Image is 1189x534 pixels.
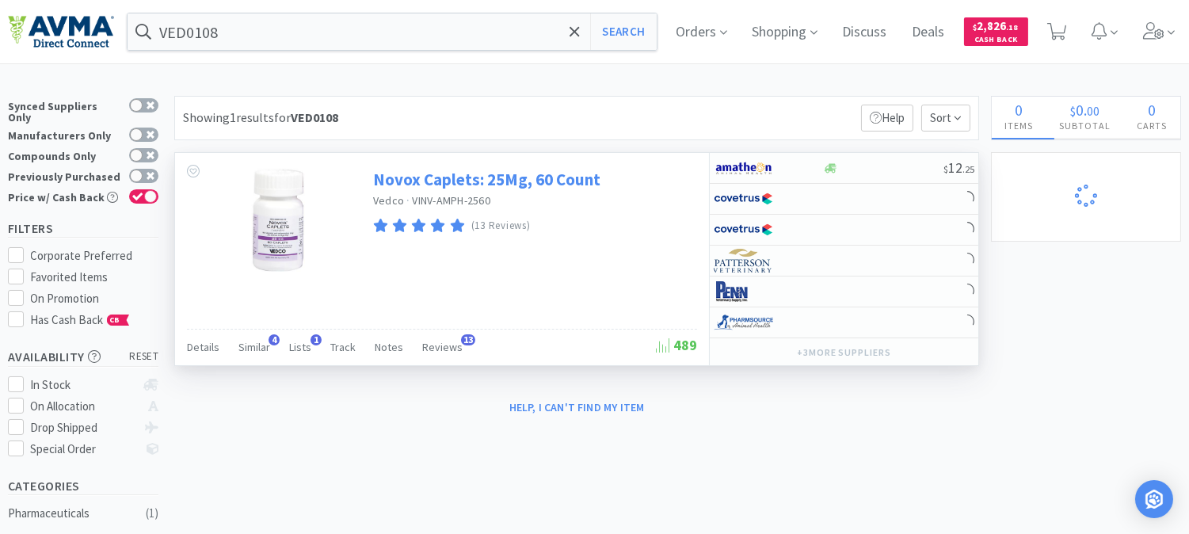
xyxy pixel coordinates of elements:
span: . 25 [962,163,974,175]
div: Pharmaceuticals [8,504,136,523]
span: 2,826 [974,18,1019,33]
span: Sort [921,105,970,132]
div: Synced Suppliers Only [8,98,121,123]
div: On Promotion [31,289,159,308]
span: $ [1071,103,1077,119]
p: Help [861,105,913,132]
span: Track [330,340,356,354]
img: 77fca1acd8b6420a9015268ca798ef17_1.png [714,187,773,211]
span: 12 [943,158,974,177]
div: Favorited Items [31,268,159,287]
h4: Subtotal [1046,118,1124,133]
div: Corporate Preferred [31,246,159,265]
div: . [1046,102,1124,118]
a: Vedco [373,193,404,208]
span: · [406,193,410,208]
button: +3more suppliers [789,341,899,364]
a: Novox Caplets: 25Mg, 60 Count [373,169,600,190]
span: 00 [1088,103,1100,119]
img: 7915dbd3f8974342a4dc3feb8efc1740_58.png [714,311,773,334]
div: On Allocation [31,397,136,416]
span: VINV-AMPH-2560 [413,193,491,208]
h5: Filters [8,219,158,238]
span: 0 [1016,100,1023,120]
p: (13 Reviews) [471,218,531,235]
span: Cash Back [974,36,1019,46]
span: 0 [1077,100,1084,120]
span: Similar [238,340,270,354]
span: for [274,109,338,125]
div: Compounds Only [8,148,121,162]
h5: Categories [8,477,158,495]
img: e1133ece90fa4a959c5ae41b0808c578_9.png [714,280,773,303]
img: f5e969b455434c6296c6d81ef179fa71_3.png [714,249,773,273]
div: Manufacturers Only [8,128,121,141]
h4: Carts [1124,118,1180,133]
div: In Stock [31,376,136,395]
span: Reviews [422,340,463,354]
button: Search [590,13,656,50]
div: Open Intercom Messenger [1135,480,1173,518]
button: Help, I can't find my item [500,394,654,421]
img: 3331a67d23dc422aa21b1ec98afbf632_11.png [714,156,773,180]
span: $ [943,163,948,175]
span: 13 [461,334,475,345]
img: 77fca1acd8b6420a9015268ca798ef17_1.png [714,218,773,242]
span: Has Cash Back [31,312,130,327]
strong: VED0108 [291,109,338,125]
img: 48764bebcb734006924ebcd8a3cb99cf_152457.jpeg [227,169,330,272]
div: Showing 1 results [183,108,338,128]
span: 1 [311,334,322,345]
a: $2,826.18Cash Back [964,10,1028,53]
span: Lists [289,340,311,354]
span: Details [187,340,219,354]
span: 0 [1149,100,1157,120]
img: e4e33dab9f054f5782a47901c742baa9_102.png [8,15,114,48]
span: reset [130,349,159,365]
span: 4 [269,334,280,345]
a: Discuss [836,25,894,40]
span: 489 [656,336,697,354]
input: Search by item, sku, manufacturer, ingredient, size... [128,13,657,50]
span: Notes [375,340,403,354]
div: Previously Purchased [8,169,121,182]
span: CB [108,315,124,325]
h5: Availability [8,348,158,366]
div: ( 1 ) [146,504,158,523]
span: $ [974,22,977,32]
a: Deals [906,25,951,40]
div: Special Order [31,440,136,459]
span: . 18 [1007,22,1019,32]
div: Drop Shipped [31,418,136,437]
h4: Items [992,118,1046,133]
div: Price w/ Cash Back [8,189,121,203]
